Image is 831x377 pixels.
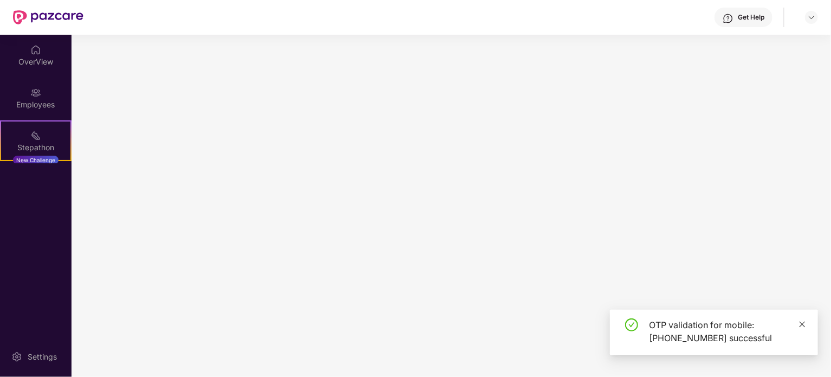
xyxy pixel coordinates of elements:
[13,156,59,164] div: New Challenge
[738,13,764,22] div: Get Help
[13,10,83,24] img: New Pazcare Logo
[30,130,41,141] img: svg+xml;base64,PHN2ZyB4bWxucz0iaHR0cDovL3d3dy53My5vcmcvMjAwMC9zdmciIHdpZHRoPSIyMSIgaGVpZ2h0PSIyMC...
[30,44,41,55] img: svg+xml;base64,PHN2ZyBpZD0iSG9tZSIgeG1sbnM9Imh0dHA6Ly93d3cudzMub3JnLzIwMDAvc3ZnIiB3aWR0aD0iMjAiIG...
[625,318,638,331] span: check-circle
[723,13,733,24] img: svg+xml;base64,PHN2ZyBpZD0iSGVscC0zMngzMiIgeG1sbnM9Imh0dHA6Ly93d3cudzMub3JnLzIwMDAvc3ZnIiB3aWR0aD...
[11,352,22,362] img: svg+xml;base64,PHN2ZyBpZD0iU2V0dGluZy0yMHgyMCIgeG1sbnM9Imh0dHA6Ly93d3cudzMub3JnLzIwMDAvc3ZnIiB3aW...
[798,321,806,328] span: close
[807,13,816,22] img: svg+xml;base64,PHN2ZyBpZD0iRHJvcGRvd24tMzJ4MzIiIHhtbG5zPSJodHRwOi8vd3d3LnczLm9yZy8yMDAwL3N2ZyIgd2...
[24,352,60,362] div: Settings
[1,142,70,153] div: Stepathon
[649,318,805,344] div: OTP validation for mobile: [PHONE_NUMBER] successful
[30,87,41,98] img: svg+xml;base64,PHN2ZyBpZD0iRW1wbG95ZWVzIiB4bWxucz0iaHR0cDovL3d3dy53My5vcmcvMjAwMC9zdmciIHdpZHRoPS...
